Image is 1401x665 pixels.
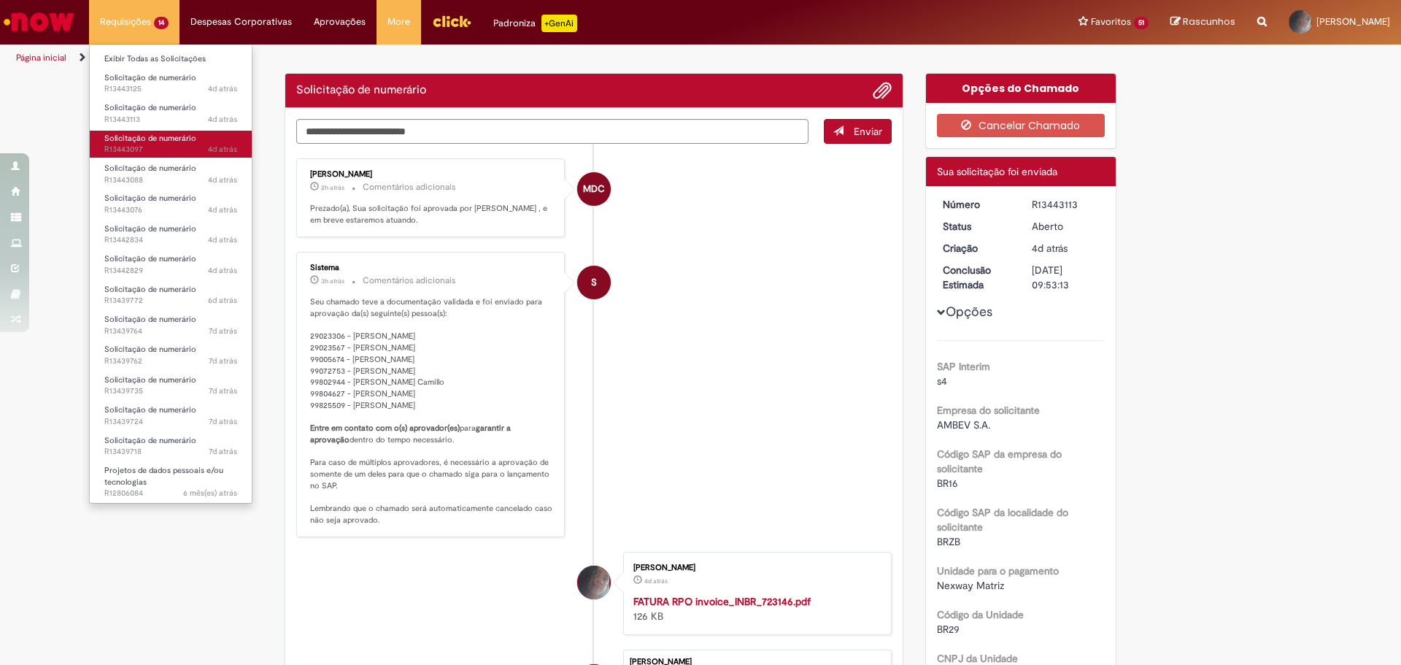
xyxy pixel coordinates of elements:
[90,372,252,399] a: Aberto R13439735 : Solicitação de numerário
[190,15,292,29] span: Despesas Corporativas
[644,577,668,585] time: 25/08/2025 09:43:55
[183,488,237,499] span: 6 mês(es) atrás
[104,163,196,174] span: Solicitação de numerário
[104,174,237,186] span: R13443088
[937,477,958,490] span: BR16
[321,183,344,192] span: 2h atrás
[90,463,252,494] a: Aberto R12806084 : Projetos de dados pessoais e/ou tecnologias
[310,170,553,179] div: [PERSON_NAME]
[932,241,1022,255] dt: Criação
[310,203,553,226] p: Prezado(a), Sua solicitação foi aprovada por [PERSON_NAME] , e em breve estaremos atuando.
[104,102,196,113] span: Solicitação de numerário
[1316,15,1390,28] span: [PERSON_NAME]
[577,266,611,299] div: System
[104,193,196,204] span: Solicitação de numerário
[926,74,1116,103] div: Opções do Chamado
[90,221,252,248] a: Aberto R13442834 : Solicitação de numerário
[310,264,553,272] div: Sistema
[314,15,366,29] span: Aprovações
[873,81,892,100] button: Adicionar anexos
[824,119,892,144] button: Enviar
[363,181,456,193] small: Comentários adicionais
[208,265,237,276] span: 4d atrás
[209,446,237,457] time: 22/08/2025 12:25:38
[90,70,252,97] a: Aberto R13443125 : Solicitação de numerário
[104,253,196,264] span: Solicitação de numerário
[208,174,237,185] span: 4d atrás
[321,183,344,192] time: 28/08/2025 10:18:30
[154,17,169,29] span: 14
[937,608,1024,621] b: Código da Unidade
[104,144,237,155] span: R13443097
[104,284,196,295] span: Solicitação de numerário
[310,423,513,445] b: garantir a aprovação
[104,83,237,95] span: R13443125
[310,423,460,434] b: Entre em contato com o(s) aprovador(es)
[104,114,237,126] span: R13443113
[208,174,237,185] time: 25/08/2025 09:40:11
[90,131,252,158] a: Aberto R13443097 : Solicitação de numerário
[633,595,811,608] a: FATURA RPO invoice_INBR_723146.pdf
[937,652,1018,665] b: CNPJ da Unidade
[209,385,237,396] span: 7d atrás
[493,15,577,32] div: Padroniza
[209,446,237,457] span: 7d atrás
[1091,15,1131,29] span: Favoritos
[644,577,668,585] span: 4d atrás
[937,535,960,548] span: BRZB
[209,326,237,337] span: 7d atrás
[208,144,237,155] time: 25/08/2025 09:42:11
[90,312,252,339] a: Aberto R13439764 : Solicitação de numerário
[104,72,196,83] span: Solicitação de numerário
[104,234,237,246] span: R13442834
[209,416,237,427] time: 22/08/2025 12:26:38
[937,506,1068,534] b: Código SAP da localidade do solicitante
[208,234,237,245] span: 4d atrás
[937,404,1040,417] b: Empresa do solicitante
[90,191,252,218] a: Aberto R13443076 : Solicitação de numerário
[104,404,196,415] span: Solicitação de numerário
[208,83,237,94] span: 4d atrás
[1032,219,1100,234] div: Aberto
[208,114,237,125] time: 25/08/2025 09:44:26
[310,296,553,526] p: Seu chamado teve a documentação validada e foi enviado para aprovação da(s) seguinte(s) pessoa(s)...
[577,566,611,599] div: Andreia Pereira
[1183,15,1235,28] span: Rascunhos
[296,84,426,97] h2: Solicitação de numerário Histórico de tíquete
[1032,242,1068,255] span: 4d atrás
[1032,263,1100,292] div: [DATE] 09:53:13
[937,418,990,431] span: AMBEV S.A.
[90,282,252,309] a: Aberto R13439772 : Solicitação de numerário
[591,265,597,300] span: S
[16,52,66,64] a: Página inicial
[321,277,344,285] time: 28/08/2025 09:09:47
[208,204,237,215] time: 25/08/2025 09:38:17
[937,114,1105,137] button: Cancelar Chamado
[937,579,1004,592] span: Nexway Matriz
[363,274,456,287] small: Comentários adicionais
[932,263,1022,292] dt: Conclusão Estimada
[387,15,410,29] span: More
[90,251,252,278] a: Aberto R13442829 : Solicitação de numerário
[104,465,223,488] span: Projetos de dados pessoais e/ou tecnologias
[209,416,237,427] span: 7d atrás
[104,223,196,234] span: Solicitação de numerário
[104,265,237,277] span: R13442829
[321,277,344,285] span: 3h atrás
[104,355,237,367] span: R13439762
[104,374,196,385] span: Solicitação de numerário
[208,114,237,125] span: 4d atrás
[937,564,1059,577] b: Unidade para o pagamento
[1032,242,1068,255] time: 25/08/2025 09:44:25
[209,355,237,366] span: 7d atrás
[90,100,252,127] a: Aberto R13443113 : Solicitação de numerário
[104,326,237,337] span: R13439764
[208,234,237,245] time: 25/08/2025 08:50:46
[1032,197,1100,212] div: R13443113
[208,204,237,215] span: 4d atrás
[854,125,882,138] span: Enviar
[937,360,990,373] b: SAP Interim
[937,623,960,636] span: BR29
[104,295,237,307] span: R13439772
